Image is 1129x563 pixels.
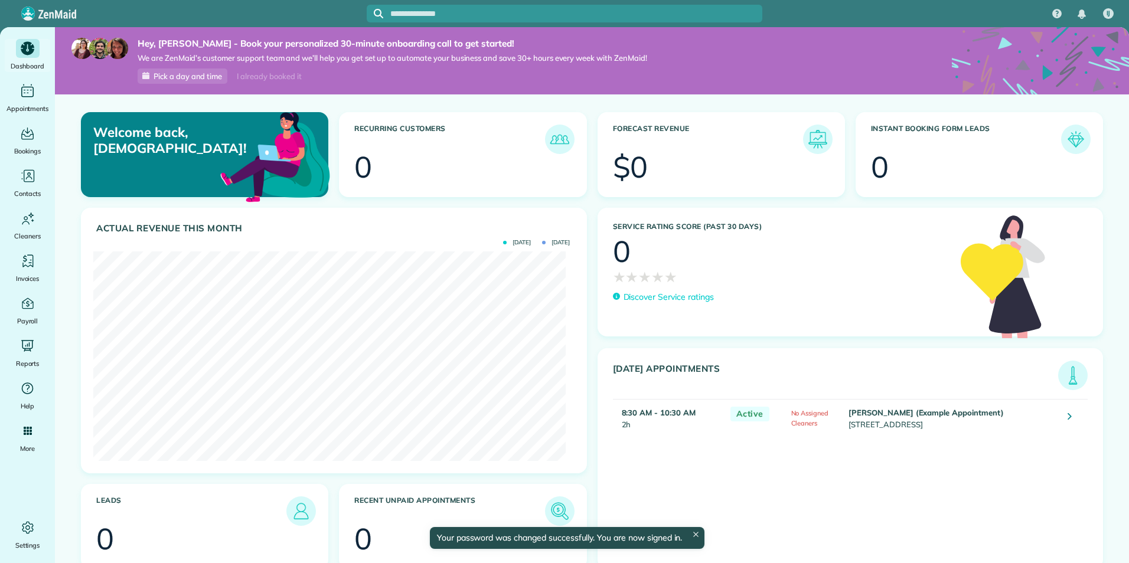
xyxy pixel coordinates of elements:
[218,99,332,213] img: dashboard_welcome-42a62b7d889689a78055ac9021e634bf52bae3f8056760290aed330b23ab8690.png
[138,53,647,63] span: We are ZenMaid’s customer support team and we’ll help you get set up to automate your business an...
[1107,9,1111,18] span: IJ
[730,407,769,421] span: Active
[5,209,50,242] a: Cleaners
[16,358,40,369] span: Reports
[17,315,38,327] span: Payroll
[5,379,50,412] a: Help
[354,496,544,526] h3: Recent unpaid appointments
[613,400,725,437] td: 2h
[542,240,570,246] span: [DATE]
[154,71,222,81] span: Pick a day and time
[230,69,308,84] div: I already booked it
[791,409,829,427] span: No Assigned Cleaners
[613,291,714,303] a: Discover Service ratings
[96,524,114,554] div: 0
[1064,127,1088,151] img: icon_form_leads-04211a6a04a5b2264e4ee56bc0799ec3eb69b7e499cbb523a139df1d13a81ae0.png
[613,237,631,266] div: 0
[503,240,531,246] span: [DATE]
[849,408,1004,417] strong: [PERSON_NAME] (Example Appointment)
[624,291,714,303] p: Discover Service ratings
[5,39,50,72] a: Dashboard
[1061,364,1085,387] img: icon_todays_appointments-901f7ab196bb0bea1936b74009e4eb5ffbc2d2711fa7634e0d609ed5ef32b18b.png
[96,223,575,234] h3: Actual Revenue this month
[89,38,110,59] img: jorge-587dff0eeaa6aab1f244e6dc62b8924c3b6ad411094392a53c71c6c4a576187d.jpg
[846,400,1059,437] td: [STREET_ADDRESS]
[871,125,1061,154] h3: Instant Booking Form Leads
[5,124,50,157] a: Bookings
[374,9,383,18] svg: Focus search
[14,145,41,157] span: Bookings
[430,527,705,549] div: Your password was changed successfully. You are now signed in.
[5,251,50,284] a: Invoices
[806,127,830,151] img: icon_forecast_revenue-8c13a41c7ed35a8dcfafea3cbb826a0462acb37728057bba2d056411b612bbbe.png
[548,127,572,151] img: icon_recurring_customers-cf858462ba22bcd05b5a5880d41d6543d210077de5bb9ebc9590e49fd87d84ed.png
[613,222,949,231] h3: Service Rating score (past 30 days)
[664,266,677,287] span: ★
[871,152,889,182] div: 0
[613,125,803,154] h3: Forecast Revenue
[107,38,128,59] img: michelle-19f622bdf1676172e81f8f8fba1fb50e276960ebfe0243fe18214015130c80e4.jpg
[15,539,40,551] span: Settings
[138,68,227,84] a: Pick a day and time
[14,188,41,199] span: Contacts
[367,9,383,18] button: Focus search
[11,60,44,72] span: Dashboard
[622,408,696,417] strong: 8:30 AM - 10:30 AM
[638,266,651,287] span: ★
[71,38,93,59] img: maria-72a9807cf96188c08ef61303f053569d2e2a8a1cde33d635c8a3ac13582a053d.jpg
[5,166,50,199] a: Contacts
[5,336,50,369] a: Reports
[96,496,286,526] h3: Leads
[354,524,372,554] div: 0
[1069,1,1094,27] div: Notifications
[21,400,35,412] span: Help
[5,294,50,327] a: Payroll
[93,125,249,156] p: Welcome back, [DEMOGRAPHIC_DATA]!
[354,125,544,154] h3: Recurring Customers
[613,364,1059,390] h3: [DATE] Appointments
[138,38,647,50] strong: Hey, [PERSON_NAME] - Book your personalized 30-minute onboarding call to get started!
[14,230,41,242] span: Cleaners
[289,499,313,523] img: icon_leads-1bed01f49abd5b7fead27621c3d59655bb73ed531f8eeb49469d10e621d6b896.png
[20,443,35,454] span: More
[5,518,50,551] a: Settings
[354,152,372,182] div: 0
[16,273,40,284] span: Invoices
[6,103,49,114] span: Appointments
[5,81,50,114] a: Appointments
[613,266,626,287] span: ★
[548,499,572,523] img: icon_unpaid_appointments-47b8ce3997adf2238b356f14209ab4cced10bd1f174958f3ca8f1d0dd7fffeee.png
[651,266,664,287] span: ★
[613,152,648,182] div: $0
[625,266,638,287] span: ★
